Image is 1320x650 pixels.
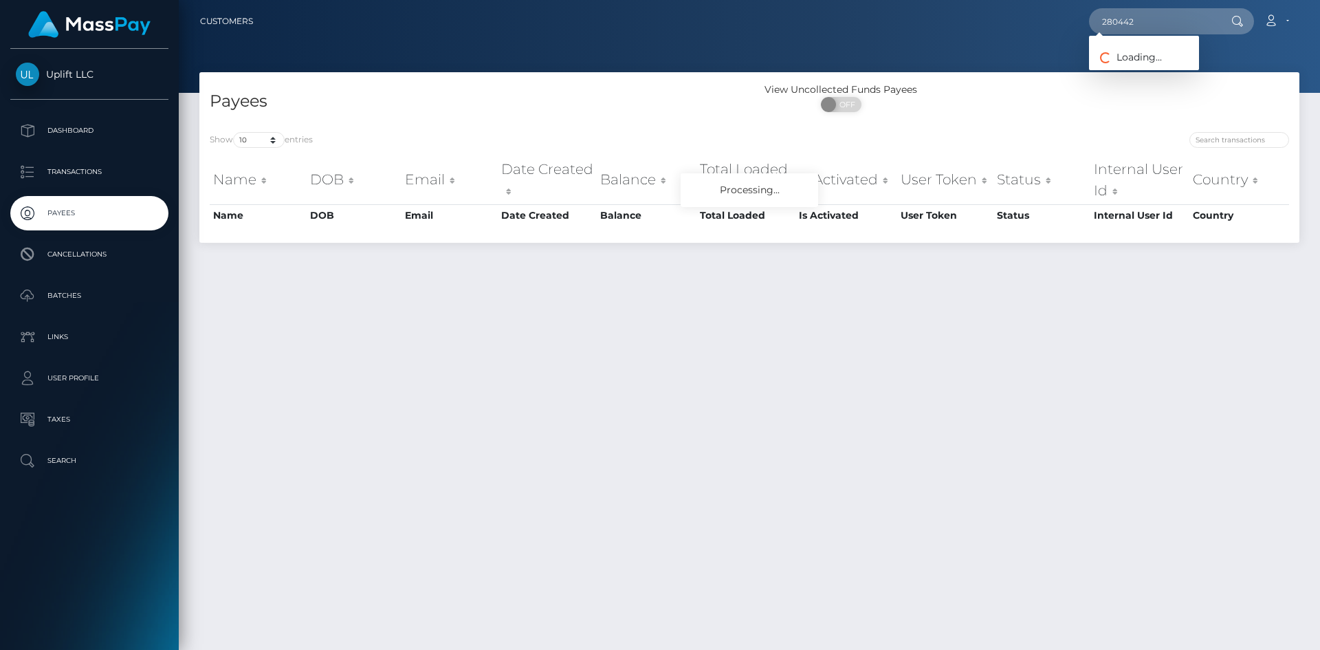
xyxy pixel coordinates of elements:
th: Email [401,204,498,226]
input: Search transactions [1189,132,1289,148]
p: Payees [16,203,163,224]
a: Transactions [10,155,168,189]
th: Date Created [498,204,597,226]
th: Balance [597,155,696,204]
th: Name [210,155,307,204]
select: Showentries [233,132,285,148]
th: Date Created [498,155,597,204]
p: Dashboard [16,120,163,141]
th: Internal User Id [1090,155,1189,204]
a: Links [10,320,168,354]
p: Search [16,451,163,471]
a: Search [10,444,168,478]
input: Search... [1089,8,1218,34]
th: Status [993,155,1090,204]
th: Country [1189,155,1289,204]
img: Uplift LLC [16,63,39,86]
th: Name [210,204,307,226]
span: OFF [828,97,863,112]
th: DOB [307,204,401,226]
th: Status [993,204,1090,226]
a: Dashboard [10,113,168,148]
th: Is Activated [795,155,897,204]
a: Taxes [10,402,168,437]
a: User Profile [10,361,168,396]
div: Processing... [681,173,818,207]
a: Payees [10,196,168,230]
a: Cancellations [10,237,168,272]
p: Cancellations [16,244,163,265]
th: Country [1189,204,1289,226]
a: Batches [10,279,168,313]
span: Uplift LLC [10,68,168,80]
h4: Payees [210,89,739,113]
label: Show entries [210,132,313,148]
img: MassPay Logo [28,11,151,38]
th: DOB [307,155,401,204]
p: Batches [16,285,163,306]
th: Email [401,155,498,204]
th: Is Activated [795,204,897,226]
th: Internal User Id [1090,204,1189,226]
p: Transactions [16,162,163,182]
th: Total Loaded [696,204,795,226]
th: User Token [897,204,993,226]
p: Links [16,327,163,347]
p: Taxes [16,409,163,430]
th: Total Loaded [696,155,795,204]
div: View Uncollected Funds Payees [749,83,933,97]
th: User Token [897,155,993,204]
a: Customers [200,7,253,36]
span: Loading... [1089,51,1162,63]
th: Balance [597,204,696,226]
p: User Profile [16,368,163,389]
